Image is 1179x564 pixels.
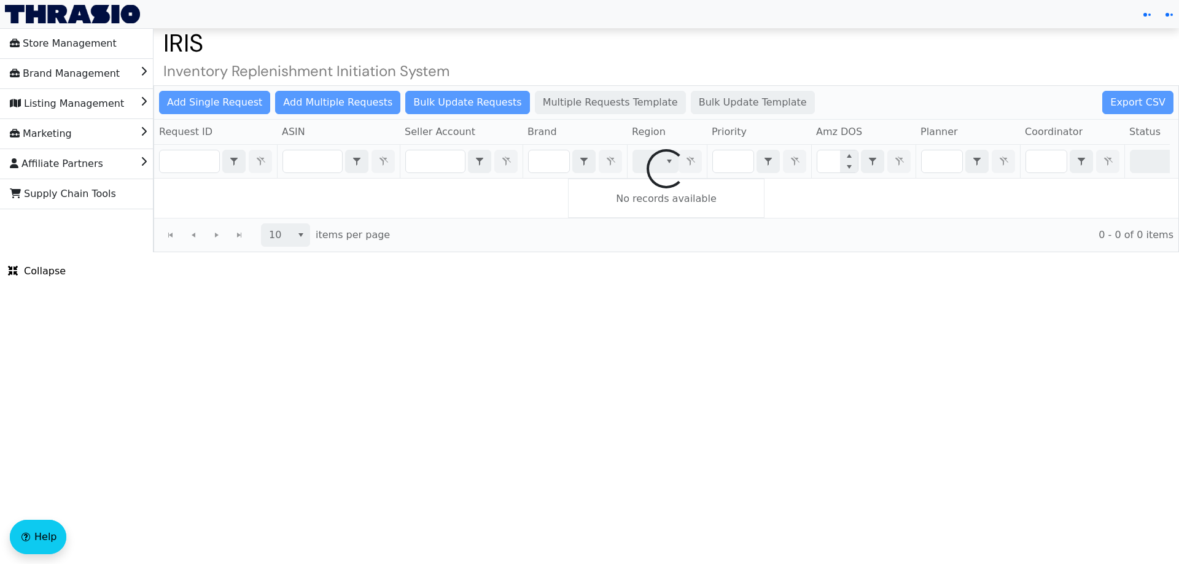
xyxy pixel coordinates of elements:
span: Store Management [10,34,117,53]
h1: IRIS [154,28,1179,58]
span: Supply Chain Tools [10,184,116,204]
span: Help [34,530,56,544]
span: Marketing [10,124,72,144]
span: Affiliate Partners [10,154,103,174]
span: Collapse [8,264,66,279]
span: Listing Management [10,94,124,114]
img: Thrasio Logo [5,5,140,23]
span: Brand Management [10,64,120,83]
button: Help floatingactionbutton [10,520,66,554]
h4: Inventory Replenishment Initiation System [154,63,1179,80]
